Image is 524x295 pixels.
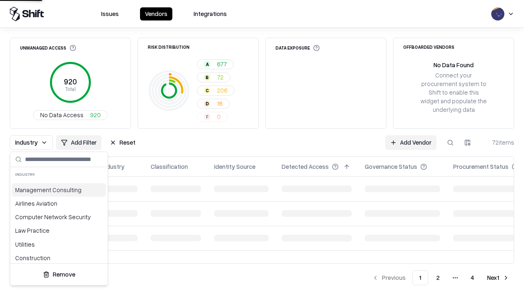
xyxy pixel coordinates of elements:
div: Industry [10,167,108,182]
div: Construction [12,251,106,265]
div: Airlines Aviation [12,197,106,210]
div: Management Consulting [12,183,106,197]
div: Computer Network Security [12,210,106,224]
div: Law Practice [12,224,106,237]
div: Utilities [12,238,106,251]
button: Remove [14,267,104,282]
div: Suggestions [10,182,108,263]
